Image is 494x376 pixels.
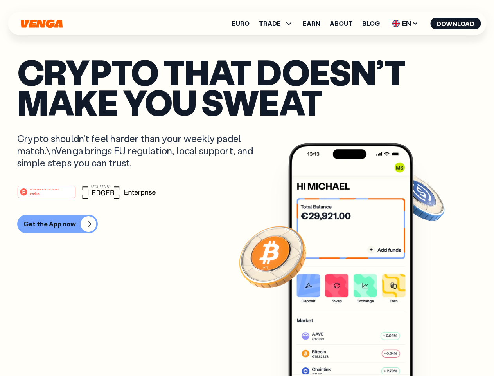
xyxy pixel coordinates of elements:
span: TRADE [259,19,293,28]
p: Crypto that doesn’t make you sweat [17,57,477,117]
div: Get the App now [23,220,76,228]
a: Blog [362,20,380,27]
a: Euro [232,20,250,27]
button: Download [430,18,481,29]
span: EN [389,17,421,30]
img: flag-uk [392,20,400,27]
button: Get the App now [17,215,98,233]
a: About [330,20,353,27]
span: TRADE [259,20,281,27]
tspan: #1 PRODUCT OF THE MONTH [30,188,59,190]
a: Get the App now [17,215,477,233]
p: Crypto shouldn’t feel harder than your weekly padel match.\nVenga brings EU regulation, local sup... [17,132,264,169]
a: #1 PRODUCT OF THE MONTHWeb3 [17,190,76,200]
tspan: Web3 [30,191,40,195]
svg: Home [20,19,63,28]
img: USDC coin [390,168,446,225]
a: Earn [303,20,320,27]
img: Bitcoin [237,221,308,292]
